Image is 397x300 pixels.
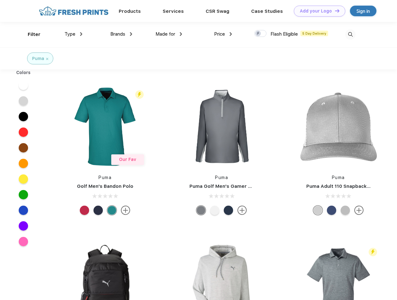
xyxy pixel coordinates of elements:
a: Sign in [350,6,376,16]
div: Navy Blazer [93,206,103,215]
a: Puma [332,175,345,180]
div: Bright White [210,206,219,215]
span: Made for [155,31,175,37]
img: func=resize&h=266 [297,85,380,168]
div: Puma [32,55,44,62]
div: Navy Blazer [224,206,233,215]
img: dropdown.png [230,32,232,36]
img: dropdown.png [180,32,182,36]
div: Sign in [356,7,370,15]
div: Quarry Brt Whit [313,206,323,215]
a: Products [119,8,141,14]
span: Type [65,31,75,37]
img: dropdown.png [130,32,132,36]
div: Peacoat Qut Shd [327,206,336,215]
span: Brands [110,31,125,37]
img: flash_active_toggle.svg [369,248,377,256]
img: more.svg [354,206,364,215]
div: Filter [28,31,41,38]
a: Puma [98,175,112,180]
div: Add your Logo [300,8,332,14]
div: Quarry with Brt Whit [341,206,350,215]
img: dropdown.png [80,32,82,36]
div: Colors [12,69,36,76]
div: Green Lagoon [107,206,117,215]
a: CSR Swag [206,8,229,14]
span: Our Fav [119,157,136,162]
a: Golf Men's Bandon Polo [77,183,133,189]
img: func=resize&h=266 [180,85,263,168]
a: Services [163,8,184,14]
a: Puma Golf Men's Gamer Golf Quarter-Zip [189,183,288,189]
img: fo%20logo%202.webp [37,6,110,17]
img: flash_active_toggle.svg [135,90,144,99]
span: Price [214,31,225,37]
img: more.svg [237,206,247,215]
img: DT [335,9,339,12]
img: func=resize&h=266 [64,85,146,168]
img: more.svg [121,206,130,215]
span: 5 Day Delivery [300,31,328,36]
div: Ski Patrol [80,206,89,215]
img: desktop_search.svg [345,29,356,40]
span: Flash Eligible [270,31,298,37]
div: Quiet Shade [196,206,206,215]
img: filter_cancel.svg [46,58,48,60]
a: Puma [215,175,228,180]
